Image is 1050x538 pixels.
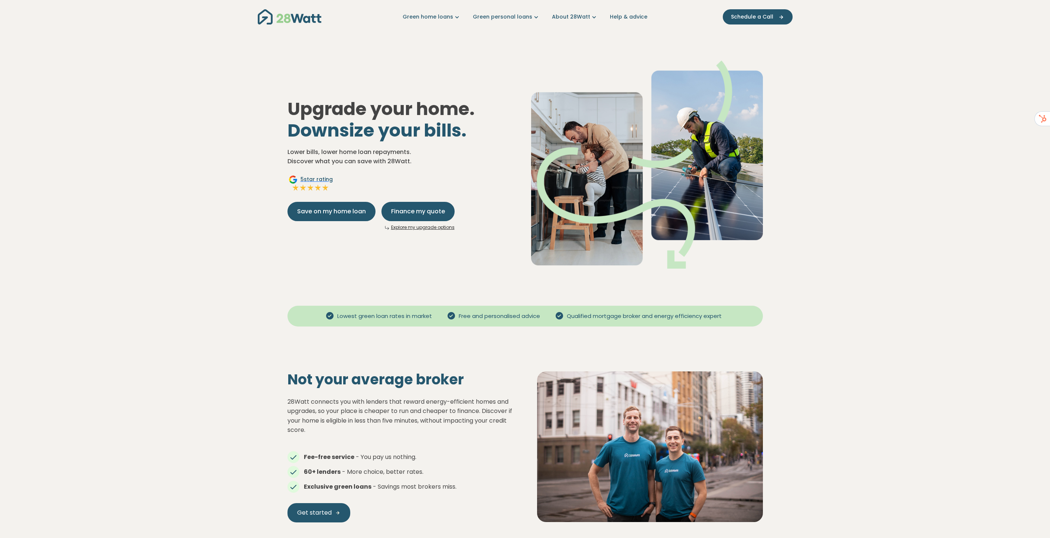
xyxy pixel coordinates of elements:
a: About 28Watt [552,13,598,21]
span: Finance my quote [391,207,445,216]
img: Full star [292,184,299,191]
img: Full star [322,184,329,191]
a: Explore my upgrade options [391,224,455,230]
a: Google5star ratingFull starFull starFull starFull starFull star [287,175,334,193]
span: 5 star rating [300,175,333,183]
span: Save on my home loan [297,207,366,216]
p: 28Watt connects you with lenders that reward energy-efficient homes and upgrades, so your place i... [287,397,513,435]
span: Get started [297,508,332,517]
a: Green personal loans [473,13,540,21]
button: Schedule a Call [723,9,793,24]
img: Solar panel installation on a residential roof [537,371,763,522]
span: Free and personalised advice [456,312,543,321]
img: Dad helping toddler [531,60,763,269]
img: Full star [314,184,322,191]
h2: Not your average broker [287,371,513,388]
button: Save on my home loan [287,202,376,221]
nav: Main navigation [258,7,793,26]
p: Lower bills, lower home loan repayments. Discover what you can save with 28Watt. [287,147,519,166]
span: Schedule a Call [731,13,773,21]
h1: Upgrade your home. [287,98,519,141]
img: Google [289,175,298,184]
span: Qualified mortgage broker and energy efficiency expert [564,312,725,321]
span: Downsize your bills. [287,118,467,143]
img: 28Watt [258,9,321,24]
button: Finance my quote [381,202,455,221]
strong: Fee-free service [304,453,354,461]
span: - Savings most brokers miss. [373,482,456,491]
strong: 60+ lenders [304,468,341,476]
a: Get started [287,503,350,522]
strong: Exclusive green loans [304,482,371,491]
a: Help & advice [610,13,647,21]
span: - More choice, better rates. [342,468,423,476]
img: Full star [307,184,314,191]
span: Lowest green loan rates in market [334,312,435,321]
img: Full star [299,184,307,191]
a: Green home loans [403,13,461,21]
span: - You pay us nothing. [356,453,416,461]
